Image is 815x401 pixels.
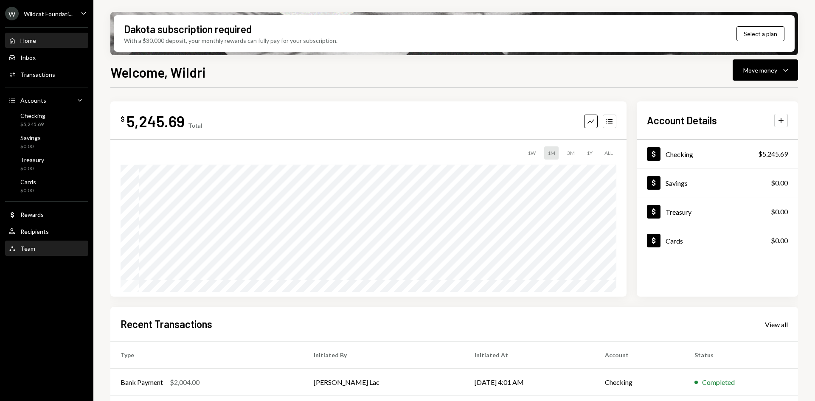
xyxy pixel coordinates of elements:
[5,132,88,152] a: Savings$0.00
[170,377,200,387] div: $2,004.00
[736,26,784,41] button: Select a plan
[20,143,41,150] div: $0.00
[684,342,798,369] th: Status
[20,187,36,194] div: $0.00
[5,67,88,82] a: Transactions
[304,369,465,396] td: [PERSON_NAME] Lac
[765,320,788,329] a: View all
[110,64,206,81] h1: Welcome, Wildri
[5,224,88,239] a: Recipients
[666,237,683,245] div: Cards
[647,113,717,127] h2: Account Details
[637,226,798,255] a: Cards$0.00
[20,71,55,78] div: Transactions
[5,207,88,222] a: Rewards
[5,7,19,20] div: W
[20,54,36,61] div: Inbox
[464,369,595,396] td: [DATE] 4:01 AM
[5,93,88,108] a: Accounts
[126,112,185,131] div: 5,245.69
[20,211,44,218] div: Rewards
[304,342,465,369] th: Initiated By
[121,317,212,331] h2: Recent Transactions
[20,134,41,141] div: Savings
[771,236,788,246] div: $0.00
[24,10,73,17] div: Wildcat Foundati...
[666,208,691,216] div: Treasury
[20,121,45,128] div: $5,245.69
[702,377,735,387] div: Completed
[601,146,616,160] div: ALL
[733,59,798,81] button: Move money
[188,122,202,129] div: Total
[637,168,798,197] a: Savings$0.00
[771,207,788,217] div: $0.00
[765,320,788,329] div: View all
[20,156,44,163] div: Treasury
[20,245,35,252] div: Team
[20,178,36,185] div: Cards
[20,37,36,44] div: Home
[595,369,684,396] td: Checking
[5,176,88,196] a: Cards$0.00
[5,241,88,256] a: Team
[464,342,595,369] th: Initiated At
[666,150,693,158] div: Checking
[20,228,49,235] div: Recipients
[124,22,252,36] div: Dakota subscription required
[110,342,304,369] th: Type
[637,140,798,168] a: Checking$5,245.69
[771,178,788,188] div: $0.00
[666,179,688,187] div: Savings
[124,36,337,45] div: With a $30,000 deposit, your monthly rewards can fully pay for your subscription.
[121,115,125,123] div: $
[121,377,163,387] div: Bank Payment
[5,109,88,130] a: Checking$5,245.69
[20,165,44,172] div: $0.00
[5,50,88,65] a: Inbox
[564,146,578,160] div: 3M
[637,197,798,226] a: Treasury$0.00
[758,149,788,159] div: $5,245.69
[20,112,45,119] div: Checking
[743,66,777,75] div: Move money
[544,146,559,160] div: 1M
[5,33,88,48] a: Home
[524,146,539,160] div: 1W
[583,146,596,160] div: 1Y
[20,97,46,104] div: Accounts
[5,154,88,174] a: Treasury$0.00
[595,342,684,369] th: Account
